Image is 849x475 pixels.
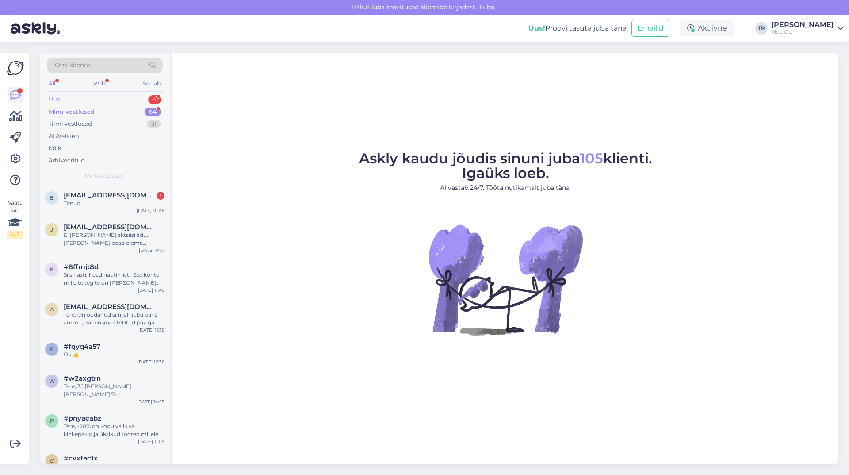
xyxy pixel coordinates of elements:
[64,199,164,207] div: Tänud
[137,398,164,405] div: [DATE] 14:55
[7,60,24,77] img: Askly Logo
[49,108,95,116] div: Minu vestlused
[138,438,164,445] div: [DATE] 11:05
[528,23,628,34] div: Proovi tasuta juba täna:
[64,263,99,271] span: #8ffmjt8d
[64,414,101,422] span: #pnyacabz
[64,375,101,382] span: #w2axgtrn
[64,191,156,199] span: ester.saaremets@seesam.ee
[64,223,156,231] span: jaanus@veinimaailm.ee
[64,311,164,327] div: Tere, On oodanud siin jah juba päris ammu, panen koos tellitud pakiga [PERSON_NAME]. :)
[359,183,652,193] p: AI vastab 24/7. Tööta nutikamalt juba täna.
[92,78,107,89] div: Web
[85,172,125,180] span: Minu vestlused
[64,454,98,462] span: #cvxfac1x
[138,359,164,365] div: [DATE] 16:36
[755,22,768,35] div: TR
[680,20,734,36] div: Aktiivne
[50,417,54,424] span: p
[477,3,497,11] span: Luba
[64,343,100,351] span: #fqyq4a57
[426,200,585,359] img: No Chat active
[141,78,163,89] div: Socials
[148,95,161,104] div: 4
[64,231,164,247] div: Ei [PERSON_NAME] aktsiisiladu, [PERSON_NAME] peab olema [PERSON_NAME] käitlemis luba. Meie isikli...
[55,61,90,70] span: Otsi kliente
[64,271,164,287] div: Siis hästi, head nautimist ! See konto mille te tegite on [PERSON_NAME] probleem. Kuna meil jooks...
[50,306,54,313] span: a
[50,266,54,273] span: 8
[771,21,834,28] div: [PERSON_NAME]
[64,351,164,359] div: Ok 👍
[138,327,164,333] div: [DATE] 11:38
[771,28,834,35] div: Moe OÜ
[580,150,603,167] span: 105
[771,21,844,35] a: [PERSON_NAME]Moe OÜ
[64,382,164,398] div: Tere, 35 [PERSON_NAME] [PERSON_NAME] 7cm
[64,422,164,438] div: Tere, -20% on kogu valik va. kinkepakid ja üksikud tooted millele me soodustust ei tee.
[137,207,164,214] div: [DATE] 10:48
[49,156,85,165] div: Arhiveeritud
[64,303,156,311] span: a.kirsel@gmail.com
[139,247,164,254] div: [DATE] 14:11
[49,95,60,104] div: Uus
[157,192,164,200] div: 1
[49,132,81,141] div: AI Assistent
[49,120,92,128] div: Tiimi vestlused
[50,194,54,201] span: e
[631,20,669,37] button: Emailid
[50,346,54,352] span: f
[49,144,61,153] div: Kõik
[138,287,164,293] div: [DATE] 11:45
[7,199,23,239] div: Vaata siia
[7,231,23,239] div: 2 / 3
[359,150,652,182] span: Askly kaudu jõudis sinuni juba klienti. Igaüks loeb.
[50,226,53,233] span: j
[47,78,57,89] div: All
[147,120,161,128] div: 21
[49,378,55,384] span: w
[528,24,545,32] b: Uus!
[145,108,161,116] div: 64
[50,457,54,464] span: c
